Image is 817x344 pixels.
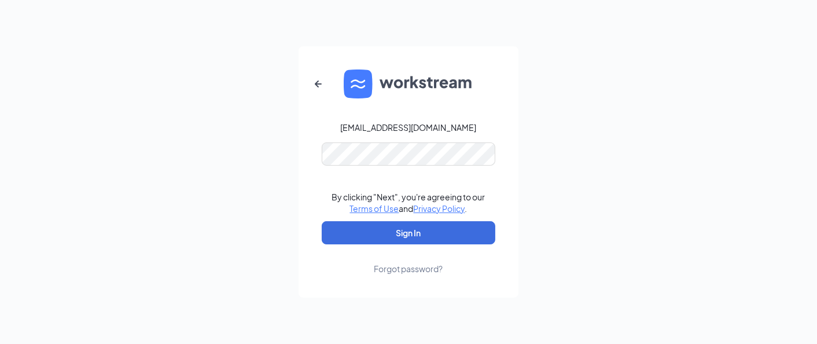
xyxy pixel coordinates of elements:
div: Forgot password? [374,263,443,275]
div: By clicking "Next", you're agreeing to our and . [332,191,485,214]
img: WS logo and Workstream text [344,69,473,98]
button: Sign In [322,221,495,244]
a: Privacy Policy [414,203,465,214]
div: [EMAIL_ADDRESS][DOMAIN_NAME] [341,122,477,133]
a: Forgot password? [374,244,443,275]
svg: ArrowLeftNew [311,77,325,91]
button: ArrowLeftNew [304,70,332,98]
a: Terms of Use [350,203,399,214]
